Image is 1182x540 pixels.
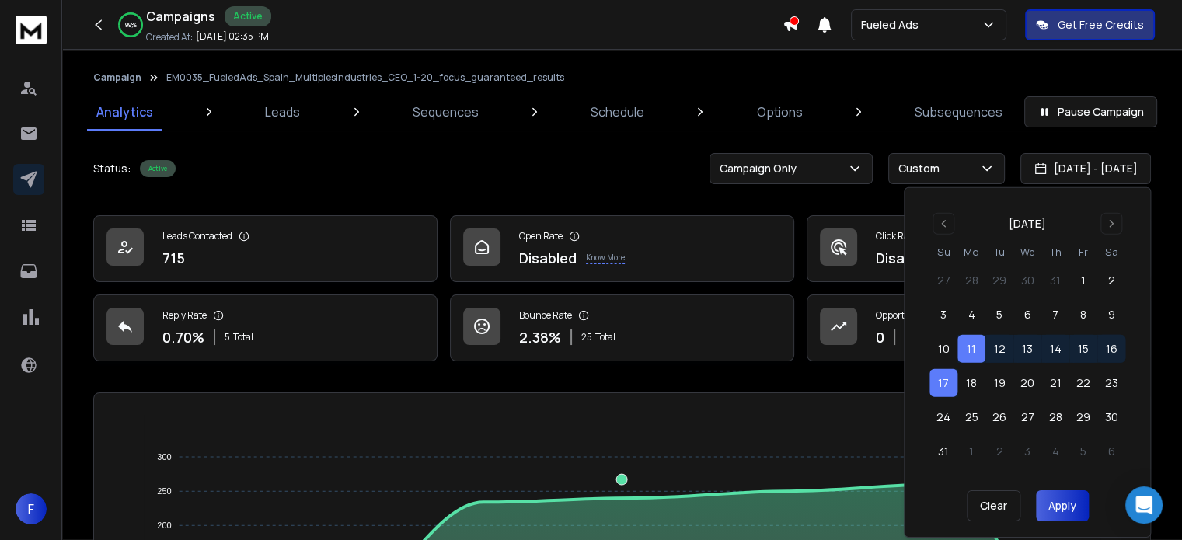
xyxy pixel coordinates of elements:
button: [DATE] - [DATE] [1020,153,1151,184]
p: Leads [265,103,300,121]
button: 4 [1041,437,1069,465]
button: 1 [1069,267,1097,294]
p: Get Free Credits [1058,17,1144,33]
a: Subsequences [905,93,1012,131]
p: 715 [162,247,185,269]
button: 29 [985,267,1013,294]
p: 2.38 % [519,326,561,348]
p: Bounce Rate [519,309,572,322]
th: Thursday [1041,244,1069,260]
button: 27 [929,267,957,294]
p: Click Rate [876,230,917,242]
th: Wednesday [1013,244,1041,260]
span: 25 [581,331,592,343]
button: 30 [1013,267,1041,294]
p: Open Rate [519,230,563,242]
button: 24 [929,403,957,431]
button: 3 [929,301,957,329]
tspan: 250 [158,486,172,496]
div: [DATE] [1009,216,1046,232]
button: Pause Campaign [1024,96,1157,127]
button: F [16,493,47,524]
button: 29 [1069,403,1097,431]
p: Options [757,103,803,121]
p: Disabled [519,247,577,269]
button: 11 [957,335,985,363]
p: Status: [93,161,131,176]
button: 31 [1041,267,1069,294]
button: Apply [1036,490,1089,521]
th: Monday [957,244,985,260]
button: 28 [1041,403,1069,431]
button: Campaign [93,71,141,84]
button: 21 [1041,369,1069,397]
img: logo [16,16,47,44]
button: 26 [985,403,1013,431]
p: Schedule [591,103,644,121]
button: 19 [985,369,1013,397]
span: 5 [225,331,230,343]
button: 3 [1013,437,1041,465]
p: 0 [876,326,884,348]
p: Created At: [146,31,193,44]
button: 25 [957,403,985,431]
th: Sunday [929,244,957,260]
p: Disabled [876,247,933,269]
button: Go to previous month [933,213,954,235]
p: Campaign Only [720,161,803,176]
p: EM0035_FueledAds_Spain_MultiplesIndustries_CEO_1-20_focus_guaranteed_results [166,71,564,84]
button: 6 [1097,437,1125,465]
button: Get Free Credits [1025,9,1155,40]
button: 17 [929,369,957,397]
p: Sequences [413,103,479,121]
button: 10 [929,335,957,363]
div: Active [225,6,271,26]
a: Bounce Rate2.38%25Total [450,294,794,361]
button: 31 [929,437,957,465]
button: 4 [957,301,985,329]
button: 2 [1097,267,1125,294]
button: 16 [1097,335,1125,363]
button: 28 [957,267,985,294]
button: 27 [1013,403,1041,431]
p: Custom [898,161,946,176]
button: 18 [957,369,985,397]
button: 20 [1013,369,1041,397]
a: Click RateDisabledKnow More [807,215,1151,282]
span: Total [233,331,253,343]
p: Reply Rate [162,309,207,322]
button: 30 [1097,403,1125,431]
p: Know More [586,252,625,264]
button: 6 [1013,301,1041,329]
a: Leads [256,93,309,131]
th: Tuesday [985,244,1013,260]
p: [DATE] 02:35 PM [196,30,269,43]
button: 2 [985,437,1013,465]
button: 12 [985,335,1013,363]
th: Saturday [1097,244,1125,260]
a: Open RateDisabledKnow More [450,215,794,282]
p: 99 % [125,20,137,30]
th: Friday [1069,244,1097,260]
a: Schedule [581,93,654,131]
button: 7 [1041,301,1069,329]
tspan: 300 [158,452,172,462]
a: Reply Rate0.70%5Total [93,294,438,361]
p: Fueled Ads [861,17,925,33]
button: 14 [1041,335,1069,363]
button: 15 [1069,335,1097,363]
button: 13 [1013,335,1041,363]
p: Leads Contacted [162,230,232,242]
button: 5 [985,301,1013,329]
a: Sequences [403,93,488,131]
button: Go to next month [1100,213,1122,235]
button: 22 [1069,369,1097,397]
div: Open Intercom Messenger [1125,486,1163,524]
button: 9 [1097,301,1125,329]
a: Leads Contacted715 [93,215,438,282]
button: 1 [957,437,985,465]
button: Clear [967,490,1020,521]
h1: Campaigns [146,7,215,26]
